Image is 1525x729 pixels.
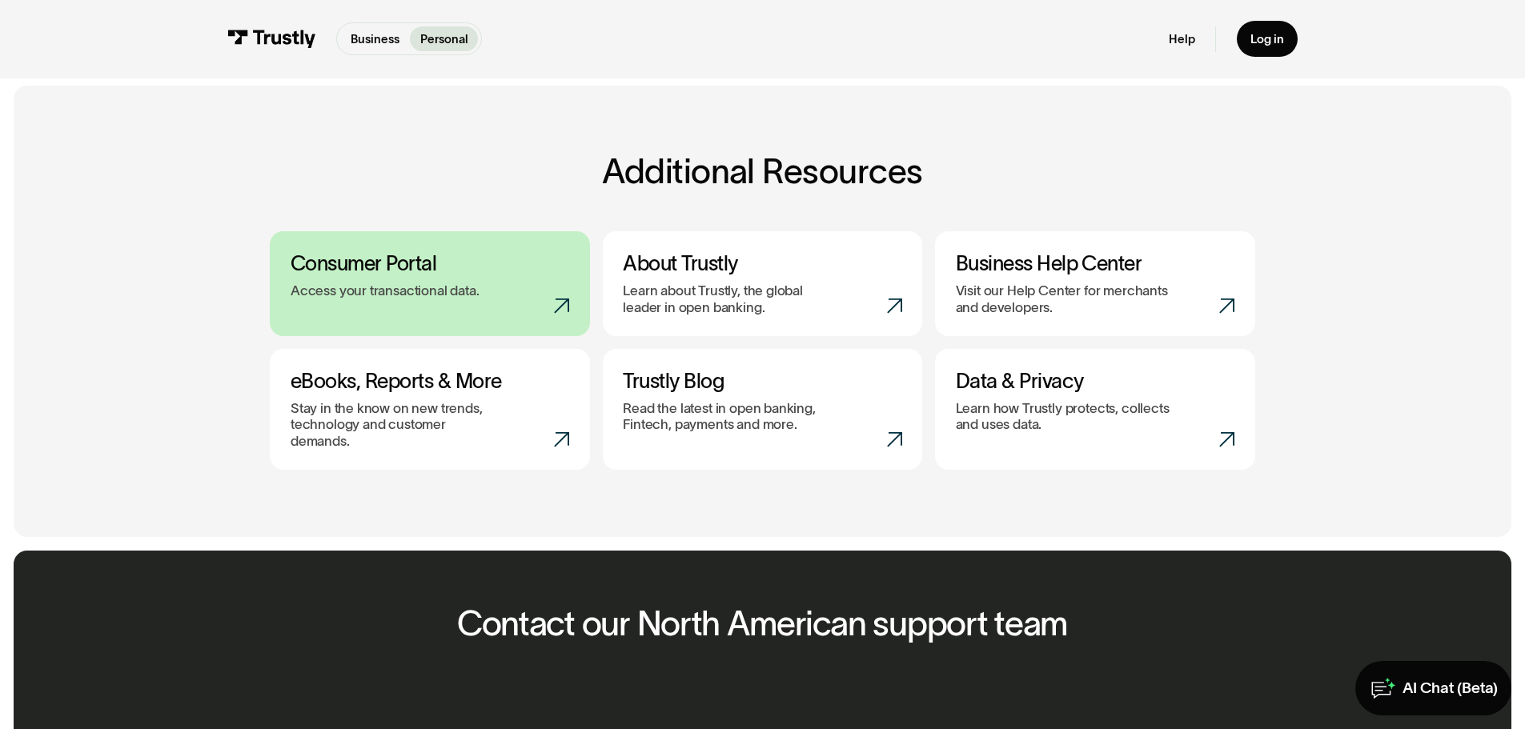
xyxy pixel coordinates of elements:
[1169,31,1195,46] a: Help
[623,282,839,315] p: Learn about Trustly, the global leader in open banking.
[935,231,1254,336] a: Business Help CenterVisit our Help Center for merchants and developers.
[623,400,839,433] p: Read the latest in open banking, Fintech, payments and more.
[291,282,480,298] p: Access your transactional data.
[1403,679,1498,699] div: AI Chat (Beta)
[291,251,570,276] h3: Consumer Portal
[956,400,1172,433] p: Learn how Trustly protects, collects and uses data.
[1355,661,1511,715] a: AI Chat (Beta)
[291,369,570,394] h3: eBooks, Reports & More
[935,349,1254,470] a: Data & PrivacyLearn how Trustly protects, collects and uses data.
[956,282,1172,315] p: Visit our Help Center for merchants and developers.
[623,251,902,276] h3: About Trustly
[603,231,922,336] a: About TrustlyLearn about Trustly, the global leader in open banking.
[410,26,478,51] a: Personal
[1250,31,1284,46] div: Log in
[351,30,399,48] p: Business
[291,400,507,449] p: Stay in the know on new trends, technology and customer demands.
[956,369,1235,394] h3: Data & Privacy
[623,369,902,394] h3: Trustly Blog
[270,153,1254,190] h2: Additional Resources
[270,231,589,336] a: Consumer PortalAccess your transactional data.
[340,26,409,51] a: Business
[956,251,1235,276] h3: Business Help Center
[227,30,315,48] img: Trustly Logo
[603,349,922,470] a: Trustly BlogRead the latest in open banking, Fintech, payments and more.
[1237,21,1298,57] a: Log in
[270,349,589,470] a: eBooks, Reports & MoreStay in the know on new trends, technology and customer demands.
[420,30,468,48] p: Personal
[457,605,1068,643] h2: Contact our North American support team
